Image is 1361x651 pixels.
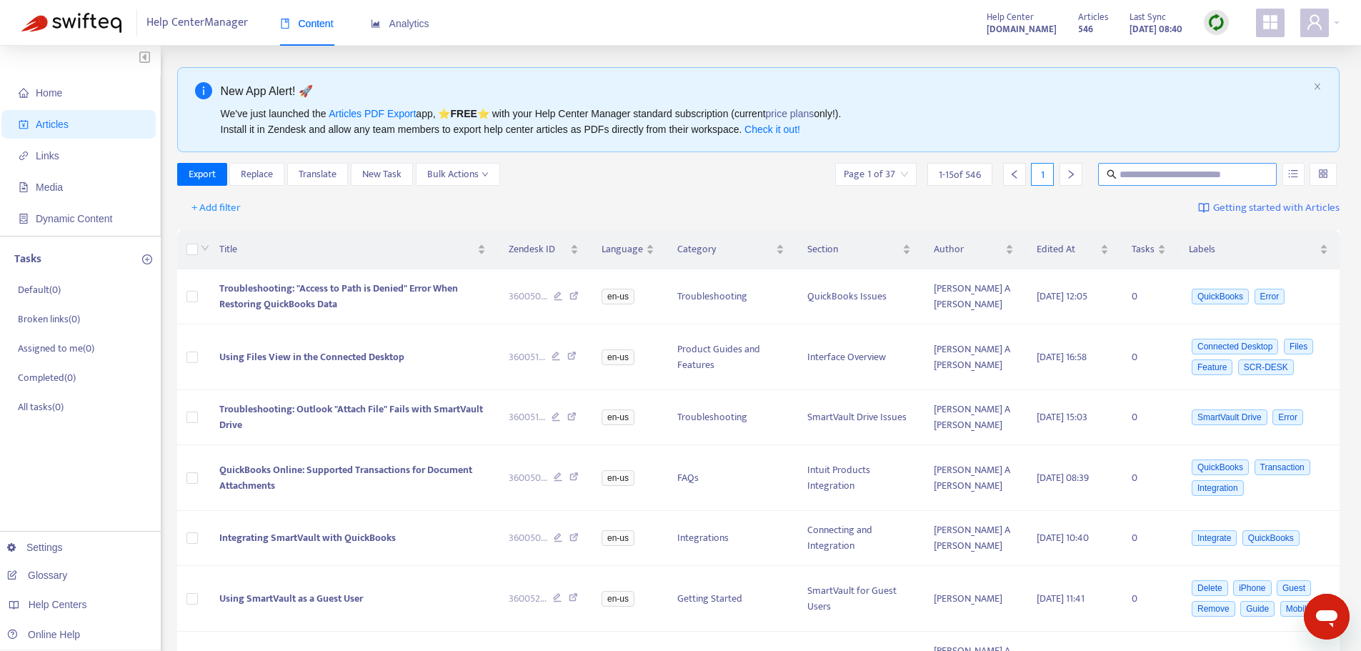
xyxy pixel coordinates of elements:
span: Integrate [1192,530,1237,546]
span: SmartVault Drive [1192,409,1267,425]
button: Export [177,163,227,186]
span: container [19,214,29,224]
span: en-us [602,289,634,304]
td: [PERSON_NAME] A [PERSON_NAME] [922,324,1025,390]
th: Section [796,230,922,269]
span: Zendesk ID [509,242,567,257]
span: Analytics [371,18,429,29]
p: Tasks [14,251,41,268]
td: 0 [1120,390,1177,445]
span: [DATE] 15:03 [1037,409,1087,425]
img: Swifteq [21,13,121,33]
th: Zendesk ID [497,230,590,269]
button: Translate [287,163,348,186]
a: Articles PDF Export [329,108,416,119]
th: Edited At [1025,230,1120,269]
strong: [DATE] 08:40 [1130,21,1182,37]
td: Troubleshooting [666,390,796,445]
span: book [280,19,290,29]
span: Transaction [1255,459,1310,475]
img: sync.dc5367851b00ba804db3.png [1207,14,1225,31]
td: Troubleshooting [666,269,796,324]
span: Labels [1189,242,1317,257]
span: Feature [1192,359,1232,375]
span: Home [36,87,62,99]
td: 0 [1120,566,1177,632]
span: 360050 ... [509,470,547,486]
span: info-circle [195,82,212,99]
p: Completed ( 0 ) [18,370,76,385]
span: Help Centers [29,599,87,610]
span: Translate [299,167,336,182]
td: Product Guides and Features [666,324,796,390]
span: Delete [1192,580,1228,596]
td: 0 [1120,511,1177,566]
td: 0 [1120,324,1177,390]
a: Getting started with Articles [1198,197,1340,219]
span: Remove [1192,601,1235,617]
td: FAQs [666,445,796,511]
iframe: Button to launch messaging window [1304,594,1350,640]
p: Default ( 0 ) [18,282,61,297]
span: down [482,171,489,178]
p: All tasks ( 0 ) [18,399,64,414]
td: Getting Started [666,566,796,632]
strong: 546 [1078,21,1093,37]
th: Language [590,230,666,269]
span: unordered-list [1288,169,1298,179]
span: 360051 ... [509,349,545,365]
th: Category [666,230,796,269]
span: Help Center Manager [146,9,248,36]
th: Labels [1177,230,1340,269]
span: [DATE] 11:41 [1037,590,1085,607]
span: en-us [602,591,634,607]
span: area-chart [371,19,381,29]
span: Media [36,182,63,193]
span: Connected Desktop [1192,339,1278,354]
span: Getting started with Articles [1213,200,1340,217]
span: Error [1272,409,1303,425]
span: en-us [602,349,634,365]
td: [PERSON_NAME] A [PERSON_NAME] [922,511,1025,566]
td: Interface Overview [796,324,922,390]
span: Last Sync [1130,9,1166,25]
span: account-book [19,119,29,129]
span: Language [602,242,643,257]
td: [PERSON_NAME] A [PERSON_NAME] [922,390,1025,445]
th: Tasks [1120,230,1177,269]
b: FREE [450,108,477,119]
span: Title [219,242,474,257]
td: SmartVault Drive Issues [796,390,922,445]
a: price plans [766,108,814,119]
span: Content [280,18,334,29]
span: SCR-DESK [1238,359,1294,375]
span: en-us [602,470,634,486]
span: QuickBooks [1242,530,1300,546]
span: file-image [19,182,29,192]
span: en-us [602,530,634,546]
span: [DATE] 08:39 [1037,469,1089,486]
span: Replace [241,167,273,182]
span: Author [934,242,1002,257]
span: Category [677,242,773,257]
td: QuickBooks Issues [796,269,922,324]
span: user [1306,14,1323,31]
button: close [1313,82,1322,91]
span: + Add filter [191,199,241,217]
td: Integrations [666,511,796,566]
td: SmartVault for Guest Users [796,566,922,632]
span: Help Center [987,9,1034,25]
td: Intuit Products Integration [796,445,922,511]
span: search [1107,169,1117,179]
span: Using SmartVault as a Guest User [219,590,363,607]
button: unordered-list [1282,163,1305,186]
div: We've just launched the app, ⭐ ⭐️ with your Help Center Manager standard subscription (current on... [221,106,1308,137]
span: New Task [362,167,402,182]
span: Error [1255,289,1285,304]
a: [DOMAIN_NAME] [987,21,1057,37]
span: Bulk Actions [427,167,489,182]
span: 360050 ... [509,530,547,546]
span: Tasks [1132,242,1155,257]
